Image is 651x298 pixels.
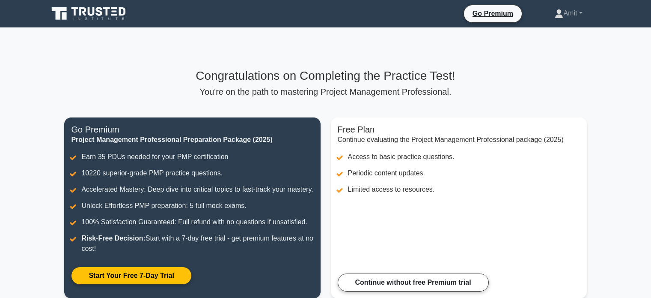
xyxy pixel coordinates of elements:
[467,8,518,19] a: Go Premium
[338,274,489,292] a: Continue without free Premium trial
[71,267,191,285] a: Start Your Free 7-Day Trial
[534,5,603,22] a: Amit
[64,87,586,97] p: You're on the path to mastering Project Management Professional.
[64,69,586,83] h3: Congratulations on Completing the Practice Test!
